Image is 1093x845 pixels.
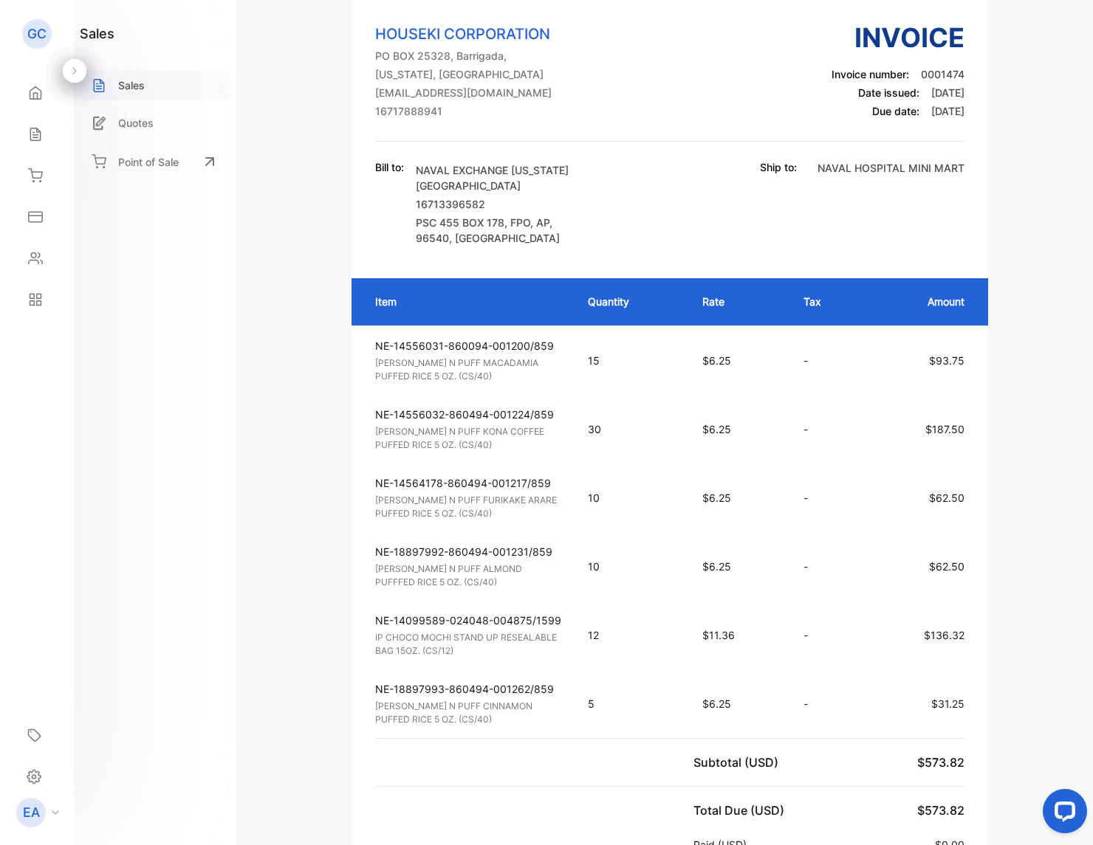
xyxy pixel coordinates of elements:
[375,700,561,726] p: [PERSON_NAME] N PUFF CINNAMON PUFFED RICE 5 OZ. (CS/40)
[504,216,549,229] span: , FPO, AP
[804,353,851,368] p: -
[80,70,230,100] a: Sales
[118,77,145,93] p: Sales
[858,86,919,99] span: Date issued:
[588,294,674,309] p: Quantity
[80,108,230,138] a: Quotes
[375,425,561,452] p: [PERSON_NAME] N PUFF KONA COFFEE PUFFED RICE 5 OZ. (CS/40)
[449,232,560,244] span: , [GEOGRAPHIC_DATA]
[375,407,561,422] p: NE-14556032-860494-001224/859
[375,85,552,100] p: [EMAIL_ADDRESS][DOMAIN_NAME]
[804,696,851,711] p: -
[931,86,964,99] span: [DATE]
[375,356,561,383] p: [PERSON_NAME] N PUFF MACADAMIA PUFFED RICE 5 OZ. (CS/40)
[931,697,964,710] span: $31.25
[804,559,851,574] p: -
[760,159,797,175] p: Ship to:
[375,544,561,559] p: NE-18897992-860494-001231/859
[872,105,919,117] span: Due date:
[929,354,964,367] span: $93.75
[80,24,114,44] h1: sales
[375,338,561,353] p: NE-14556031-860094-001200/859
[588,421,674,437] p: 30
[588,353,674,368] p: 15
[804,490,851,506] p: -
[702,629,735,641] span: $11.36
[832,18,964,58] h3: Invoice
[1031,783,1093,845] iframe: LiveChat chat widget
[23,803,40,822] p: EA
[375,103,552,119] p: 16717888941
[929,560,964,573] span: $62.50
[375,48,552,63] p: PO BOX 25328, Barrigada,
[929,492,964,504] span: $62.50
[118,115,154,131] p: Quotes
[818,162,964,174] span: NAVAL HOSPITAL MINI MART
[804,627,851,643] p: -
[375,681,561,697] p: NE-18897993-860494-001262/859
[693,753,784,771] p: Subtotal (USD)
[80,145,230,178] a: Point of Sale
[931,105,964,117] span: [DATE]
[804,421,851,437] p: -
[921,68,964,80] span: 0001474
[588,559,674,574] p: 10
[375,631,561,658] p: IP CHOCO MOCHI STAND UP RESEALABLE BAG 15OZ. (CS/12)
[118,154,179,170] p: Point of Sale
[917,755,964,770] span: $573.82
[416,196,586,212] p: 16713396582
[588,696,674,711] p: 5
[702,354,731,367] span: $6.25
[375,294,558,309] p: Item
[416,216,504,229] span: PSC 455 BOX 178
[375,494,561,520] p: [PERSON_NAME] N PUFF FURIKAKE ARARE PUFFED RICE 5 OZ. (CS/40)
[917,803,964,818] span: $573.82
[702,492,731,504] span: $6.25
[925,423,964,435] span: $187.50
[702,294,773,309] p: Rate
[375,562,561,589] p: [PERSON_NAME] N PUFF ALMOND PUFFFED RICE 5 OZ. (CS/40)
[375,66,552,82] p: [US_STATE], [GEOGRAPHIC_DATA]
[375,475,561,491] p: NE-14564178-860494-001217/859
[588,490,674,506] p: 10
[693,801,790,819] p: Total Due (USD)
[804,294,851,309] p: Tax
[880,294,964,309] p: Amount
[702,560,731,573] span: $6.25
[702,423,731,435] span: $6.25
[924,629,964,641] span: $136.32
[588,627,674,643] p: 12
[832,68,909,80] span: Invoice number:
[375,613,561,628] p: NE-14099589-024048-004875/1599
[27,24,47,44] p: GC
[702,697,731,710] span: $6.25
[375,159,404,175] p: Bill to:
[375,23,552,45] p: HOUSEKI CORPORATION
[416,162,586,193] p: NAVAL EXCHANGE [US_STATE][GEOGRAPHIC_DATA]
